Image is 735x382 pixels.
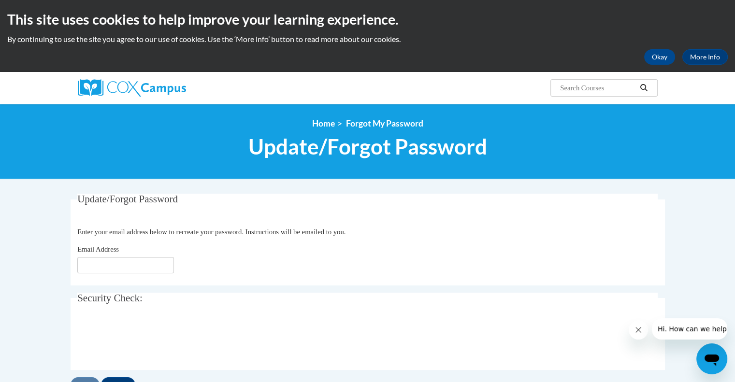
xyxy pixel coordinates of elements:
img: Cox Campus [78,79,186,97]
a: More Info [682,49,728,65]
span: Forgot My Password [346,118,423,128]
iframe: Close message [629,320,648,340]
a: Cox Campus [78,79,261,97]
span: Email Address [77,245,119,253]
iframe: reCAPTCHA [77,320,224,358]
iframe: Button to launch messaging window [696,343,727,374]
span: Security Check: [77,292,143,304]
p: By continuing to use the site you agree to our use of cookies. Use the ‘More info’ button to read... [7,34,728,44]
h2: This site uses cookies to help improve your learning experience. [7,10,728,29]
span: Update/Forgot Password [248,134,487,159]
span: Update/Forgot Password [77,193,178,205]
span: Enter your email address below to recreate your password. Instructions will be emailed to you. [77,228,346,236]
button: Search [636,82,651,94]
span: Hi. How can we help? [6,7,78,14]
iframe: Message from company [652,318,727,340]
a: Home [312,118,335,128]
button: Okay [644,49,675,65]
input: Search Courses [559,82,636,94]
input: Email [77,257,174,273]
